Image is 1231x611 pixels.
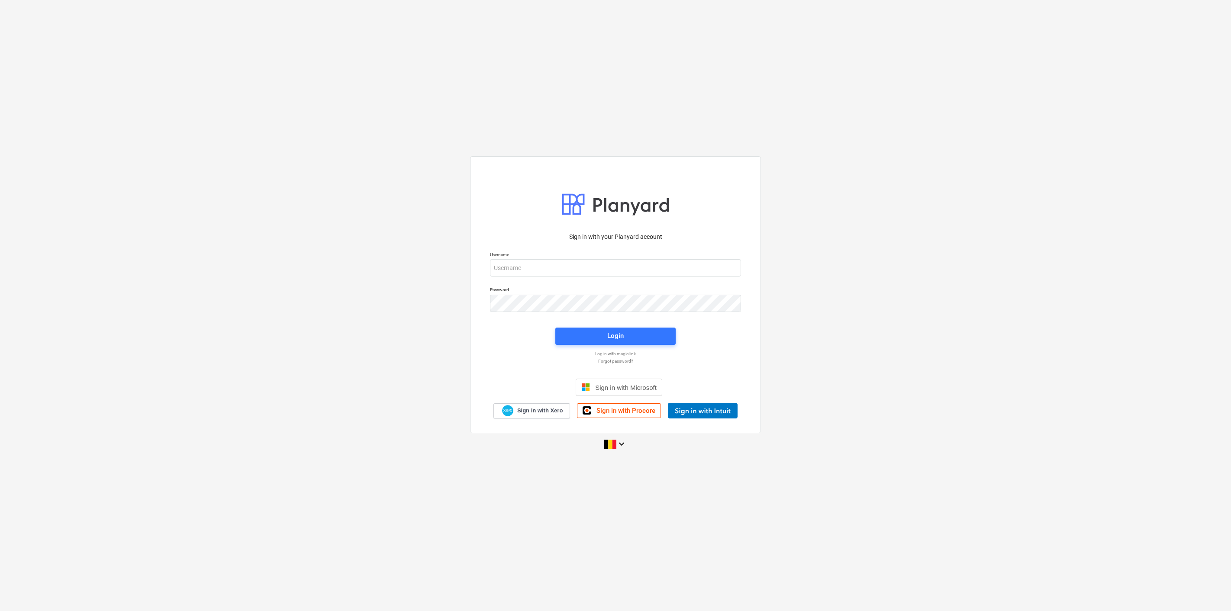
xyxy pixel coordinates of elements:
img: Xero logo [502,405,513,417]
a: Forgot password? [486,358,745,364]
p: Username [490,252,741,259]
p: Password [490,287,741,294]
i: keyboard_arrow_down [616,439,627,449]
p: Sign in with your Planyard account [490,232,741,241]
a: Sign in with Xero [493,403,570,418]
a: Log in with magic link [486,351,745,357]
span: Sign in with Xero [517,407,563,415]
a: Sign in with Procore [577,403,661,418]
div: Login [607,330,624,341]
img: Microsoft logo [581,383,590,392]
span: Sign in with Procore [596,407,655,415]
span: Sign in with Microsoft [595,384,657,391]
input: Username [490,259,741,277]
button: Login [555,328,676,345]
